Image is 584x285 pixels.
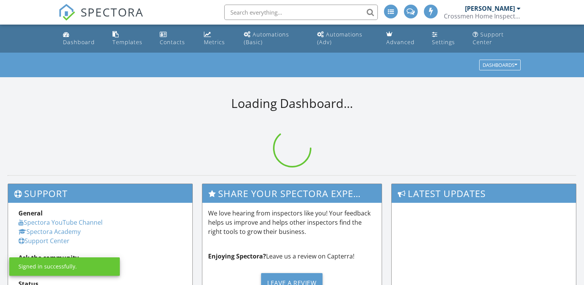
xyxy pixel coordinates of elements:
div: Automations (Adv) [317,31,362,46]
a: SPECTORA [58,10,144,27]
div: Advanced [386,38,415,46]
a: Metrics [201,28,235,50]
div: Metrics [204,38,225,46]
div: Automations (Basic) [244,31,289,46]
a: Advanced [383,28,423,50]
p: Leave us a review on Capterra! [208,252,376,261]
span: SPECTORA [81,4,144,20]
h3: Latest Updates [392,184,576,203]
div: Dashboards [483,63,517,68]
button: Dashboards [479,60,521,71]
div: Crossmen Home Inspections [444,12,521,20]
input: Search everything... [224,5,378,20]
div: Settings [432,38,455,46]
strong: Enjoying Spectora? [208,252,266,260]
a: Support Center [18,237,69,245]
div: Ask the community [18,253,182,262]
h3: Share Your Spectora Experience [202,184,382,203]
div: [PERSON_NAME] [465,5,515,12]
a: Dashboard [60,28,103,50]
div: Signed in successfully. [18,263,77,270]
strong: General [18,209,43,217]
img: The Best Home Inspection Software - Spectora [58,4,75,21]
a: Automations (Advanced) [314,28,377,50]
a: Support Center [470,28,524,50]
a: Settings [429,28,463,50]
div: Templates [112,38,142,46]
a: Spectora YouTube Channel [18,218,103,227]
h3: Support [8,184,192,203]
div: Support Center [473,31,504,46]
a: Automations (Basic) [241,28,308,50]
a: Templates [109,28,151,50]
p: We love hearing from inspectors like you! Your feedback helps us improve and helps other inspecto... [208,209,376,236]
div: Contacts [160,38,185,46]
a: Contacts [157,28,195,50]
a: Spectora Academy [18,227,81,236]
div: Dashboard [63,38,95,46]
